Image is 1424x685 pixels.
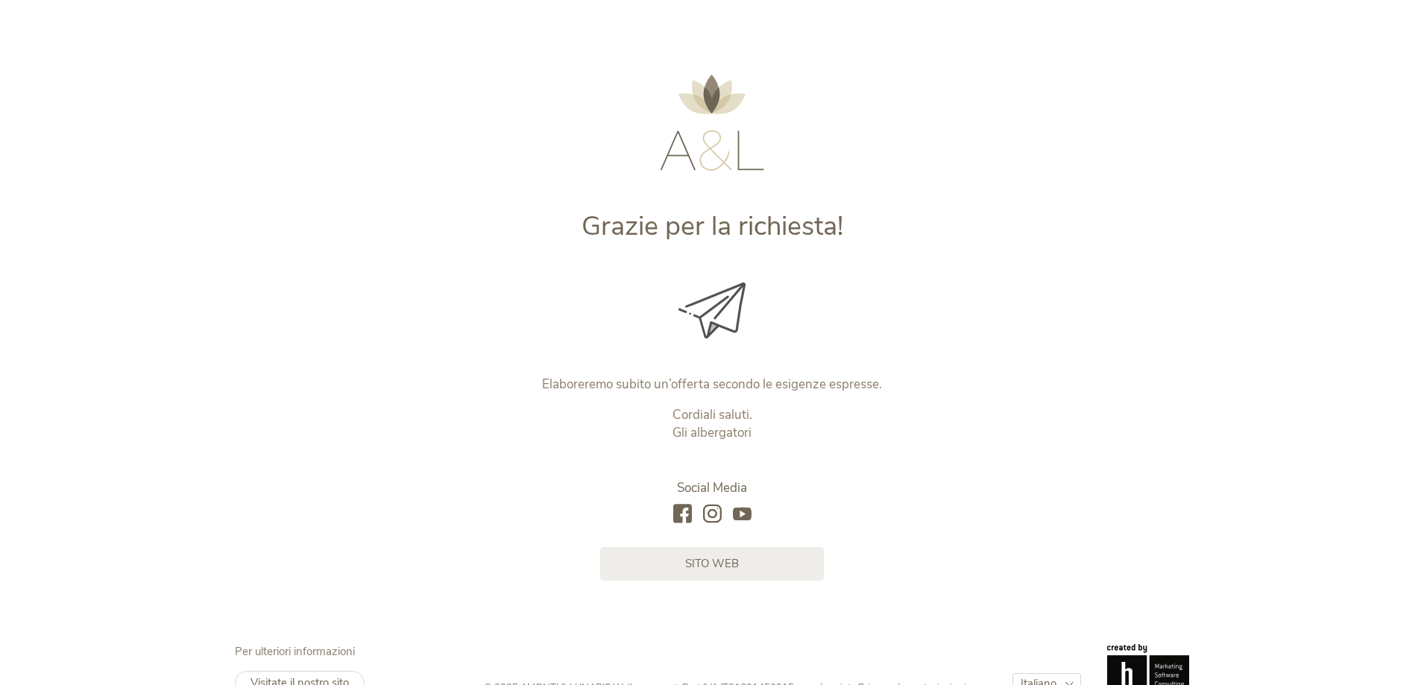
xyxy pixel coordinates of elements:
[401,376,1024,394] p: Elaboreremo subito un’offerta secondo le esigenze espresse.
[673,505,692,525] a: facebook
[733,505,752,525] a: youtube
[678,282,746,338] img: Grazie per la richiesta!
[401,406,1024,442] p: Cordiali saluti. Gli albergatori
[685,556,739,572] span: sito web
[582,208,843,244] span: Grazie per la richiesta!
[677,479,747,496] span: Social Media
[235,644,355,659] span: Per ulteriori informazioni
[660,75,764,171] img: AMONTI & LUNARIS Wellnessresort
[703,505,722,525] a: instagram
[600,547,824,581] a: sito web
